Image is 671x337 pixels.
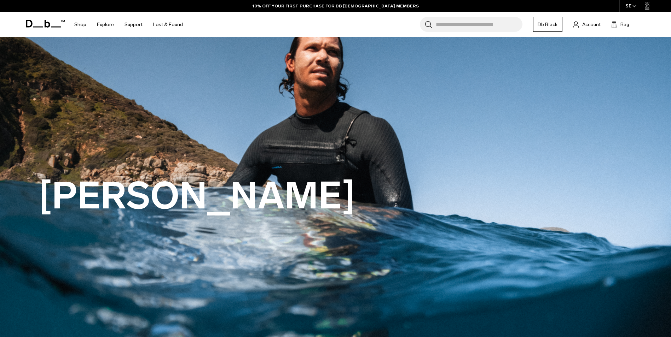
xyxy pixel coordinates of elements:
[573,20,601,29] a: Account
[69,12,188,37] nav: Main Navigation
[253,3,419,9] a: 10% OFF YOUR FIRST PURCHASE FOR DB [DEMOGRAPHIC_DATA] MEMBERS
[39,176,355,217] h1: [PERSON_NAME]
[620,21,629,28] span: Bag
[611,20,629,29] button: Bag
[153,12,183,37] a: Lost & Found
[125,12,143,37] a: Support
[582,21,601,28] span: Account
[533,17,562,32] a: Db Black
[97,12,114,37] a: Explore
[74,12,86,37] a: Shop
